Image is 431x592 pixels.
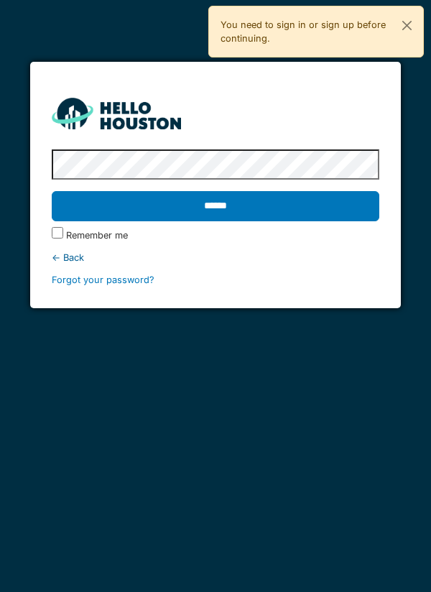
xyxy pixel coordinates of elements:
[52,251,380,264] div: ← Back
[52,98,181,129] img: HH_line-BYnF2_Hg.png
[52,274,154,285] a: Forgot your password?
[66,228,128,242] label: Remember me
[208,6,424,57] div: You need to sign in or sign up before continuing.
[391,6,423,45] button: Close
